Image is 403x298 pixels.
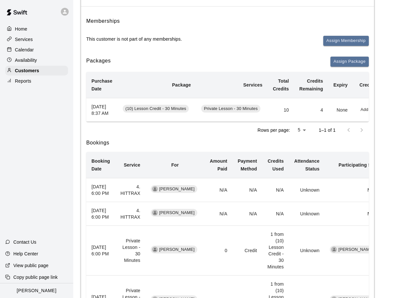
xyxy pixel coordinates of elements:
span: [PERSON_NAME] [157,186,197,192]
span: [PERSON_NAME] [157,247,197,253]
p: Copy public page link [13,274,58,280]
a: Customers [5,66,68,75]
td: Credit [232,226,262,276]
p: [PERSON_NAME] [17,287,56,294]
b: For [171,162,179,168]
b: Expiry [333,82,348,88]
td: N/A [262,202,289,226]
b: Purchase Date [91,78,112,91]
p: View public page [13,262,49,269]
div: 5 [293,125,308,135]
td: 0 [204,226,232,276]
td: 10 [268,98,294,122]
button: Assign Membership [323,36,369,46]
span: Private Lesson - 30 Minutes [201,106,260,112]
td: 4. HITTRAX [115,178,146,202]
td: N/A [262,178,289,202]
p: This customer is not part of any memberships. [86,36,182,42]
td: 4. HITTRAX [115,202,146,226]
h6: Memberships [86,17,120,25]
td: 1 from (10) Lesson Credit - 30 Minutes [262,226,289,276]
p: Availability [15,57,37,63]
span: [PERSON_NAME] [336,247,376,253]
td: Unknown [289,226,325,276]
td: N/A [232,202,262,226]
th: [DATE] 6:00 PM [86,202,115,226]
b: Service [124,162,140,168]
td: Unknown [289,178,325,202]
h6: Packages [86,57,111,67]
b: Amount Paid [210,158,227,171]
p: Home [15,26,27,32]
b: Credits Used [268,158,284,171]
p: None [330,187,378,193]
b: Booking Date [91,158,110,171]
p: Help Center [13,251,38,257]
p: Reports [15,78,31,84]
p: Rows per page: [257,127,290,133]
a: Home [5,24,68,34]
p: 1–1 of 1 [319,127,336,133]
td: Unknown [289,202,325,226]
p: None [330,210,378,217]
td: 4 [294,98,328,122]
div: Josh Chudy [152,210,158,216]
th: [DATE] 8:37 AM [86,98,118,122]
th: [DATE] 6:00 PM [86,226,115,276]
a: Reports [5,76,68,86]
p: Calendar [15,47,34,53]
b: Credit Actions [359,82,391,88]
span: [PERSON_NAME] [157,210,197,216]
b: Attendance Status [294,158,320,171]
b: Payment Method [238,158,257,171]
a: Services [5,34,68,44]
div: [PERSON_NAME] [330,246,376,253]
h6: Bookings [86,139,369,147]
td: Private Lesson - 30 Minutes [115,226,146,276]
td: N/A [204,178,232,202]
b: Participating Staff [339,162,379,168]
p: Contact Us [13,239,36,245]
b: Credits Remaining [299,78,323,91]
p: Customers [15,67,39,74]
b: Total Credits [273,78,289,91]
b: Package [172,82,191,88]
div: Josh Chudy [152,247,158,252]
button: Assign Package [330,57,369,67]
div: Tony Reyes [331,247,337,252]
p: Services [15,36,33,43]
a: Availability [5,55,68,65]
button: Add [358,105,371,115]
b: Services [243,82,262,88]
td: N/A [232,178,262,202]
table: simple table [86,72,396,122]
td: N/A [204,202,232,226]
td: None [328,98,353,122]
div: Josh Chudy [152,186,158,192]
th: [DATE] 6:00 PM [86,178,115,202]
span: (10) Lesson Credit - 30 Minutes [123,106,189,112]
a: Calendar [5,45,68,55]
